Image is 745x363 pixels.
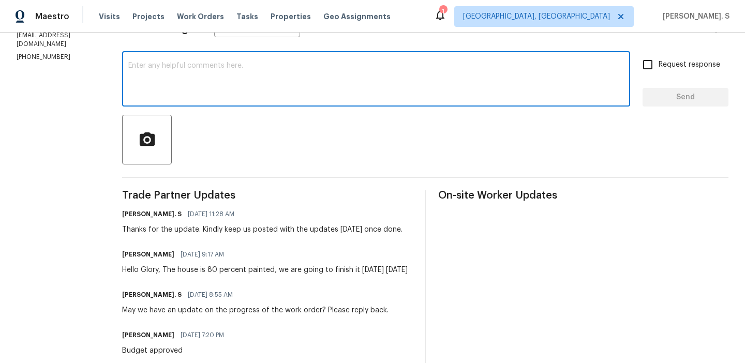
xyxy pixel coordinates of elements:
[122,345,230,356] div: Budget approved
[35,11,69,22] span: Maestro
[181,330,224,340] span: [DATE] 7:20 PM
[463,11,610,22] span: [GEOGRAPHIC_DATA], [GEOGRAPHIC_DATA]
[323,11,391,22] span: Geo Assignments
[122,330,174,340] h6: [PERSON_NAME]
[17,31,97,49] p: [EMAIL_ADDRESS][DOMAIN_NAME]
[177,11,224,22] span: Work Orders
[122,209,182,219] h6: [PERSON_NAME]. S
[122,265,408,275] div: Hello Glory, The house is 80 percent painted, we are going to finish it [DATE] [DATE]
[122,249,174,260] h6: [PERSON_NAME]
[188,209,234,219] span: [DATE] 11:28 AM
[122,224,403,235] div: Thanks for the update. Kindly keep us posted with the updates [DATE] once done.
[122,290,182,300] h6: [PERSON_NAME]. S
[188,290,233,300] span: [DATE] 8:55 AM
[271,11,311,22] span: Properties
[181,249,224,260] span: [DATE] 9:17 AM
[236,13,258,20] span: Tasks
[17,53,97,62] p: [PHONE_NUMBER]
[122,305,389,315] div: May we have an update on the progress of the work order? Please reply back.
[659,11,729,22] span: [PERSON_NAME]. S
[438,190,728,201] span: On-site Worker Updates
[132,11,165,22] span: Projects
[659,59,720,70] span: Request response
[99,11,120,22] span: Visits
[439,6,446,17] div: 1
[122,190,412,201] span: Trade Partner Updates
